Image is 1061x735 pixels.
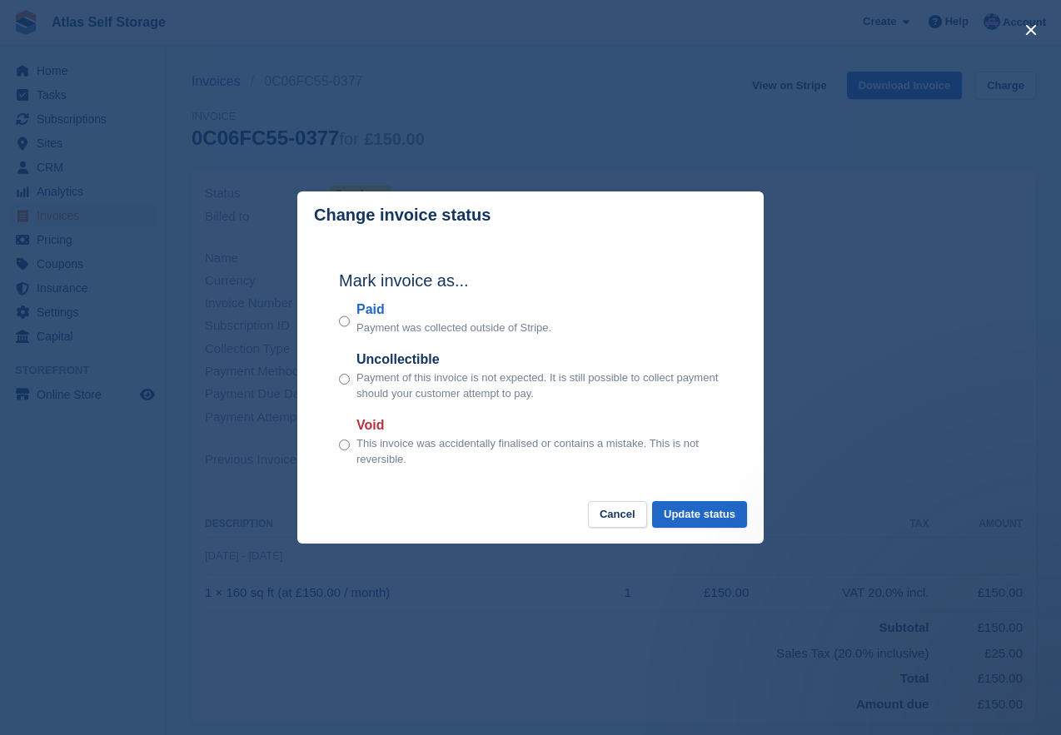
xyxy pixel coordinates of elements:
p: Change invoice status [314,206,491,225]
label: Void [356,415,722,435]
button: Update status [652,501,747,529]
label: Uncollectible [356,350,722,370]
button: close [1018,17,1044,43]
h2: Mark invoice as... [339,268,722,293]
button: Cancel [588,501,647,529]
p: This invoice was accidentally finalised or contains a mistake. This is not reversible. [356,435,722,468]
p: Payment of this invoice is not expected. It is still possible to collect payment should your cust... [356,370,722,402]
p: Payment was collected outside of Stripe. [356,320,551,336]
label: Paid [356,300,551,320]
